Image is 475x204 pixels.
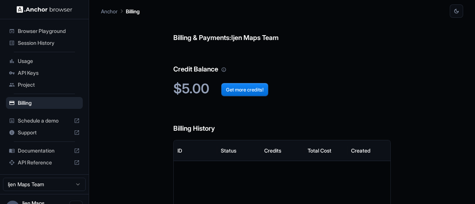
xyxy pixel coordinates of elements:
div: Status [221,147,236,154]
span: API Reference [18,159,71,166]
div: Usage [6,55,83,67]
span: Browser Playground [18,27,80,35]
div: API Keys [6,67,83,79]
span: Support [18,129,71,136]
div: ID [177,147,182,154]
h6: Credit Balance [173,49,391,75]
svg: Your credit balance will be consumed as you use the API. Visit the usage page to view a breakdown... [221,67,226,72]
nav: breadcrumb [101,7,140,15]
span: Session History [18,39,80,47]
span: Usage [18,57,80,65]
div: API Reference [6,157,83,168]
div: Project [6,79,83,91]
div: Created [351,147,370,154]
span: Schedule a demo [18,117,71,124]
div: Billing [6,97,83,109]
div: Total Cost [308,147,331,154]
div: Credits [264,147,281,154]
button: Get more credits! [221,83,268,96]
div: Schedule a demo [6,115,83,127]
span: Documentation [18,147,71,154]
p: Anchor [101,7,118,15]
h6: Billing & Payments: Ijen Maps Team [173,18,391,43]
div: Browser Playground [6,25,83,37]
div: Support [6,127,83,138]
span: Billing [18,99,80,107]
span: Project [18,81,80,88]
h2: $5.00 [173,81,391,97]
span: API Keys [18,69,80,77]
div: Documentation [6,145,83,157]
div: Session History [6,37,83,49]
img: Anchor Logo [17,6,72,13]
p: Billing [126,7,140,15]
h6: Billing History [173,108,391,134]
